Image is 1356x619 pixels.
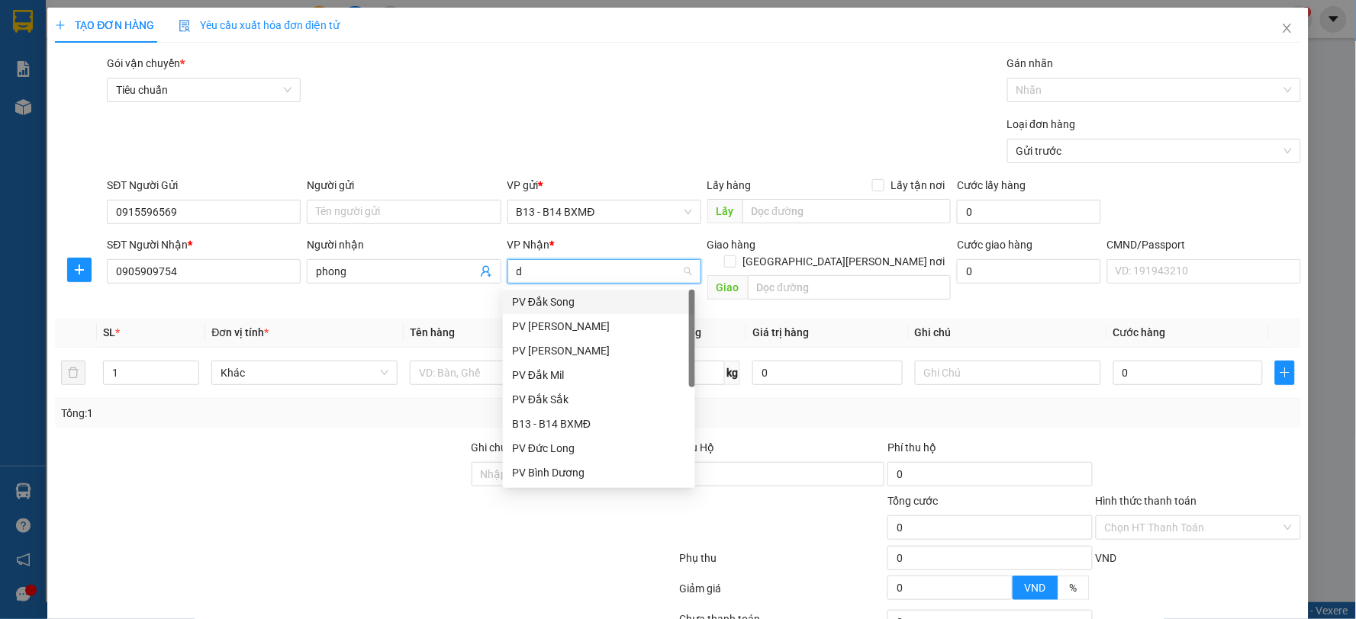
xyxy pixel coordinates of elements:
input: Ghi chú đơn hàng [472,462,677,486]
input: Ghi Chú [915,361,1101,385]
div: SĐT Người Nhận [107,236,301,253]
span: PV Đắk Song [153,107,198,115]
div: B13 - B14 BXMĐ [503,412,695,436]
span: % [1070,582,1077,594]
span: Nơi gửi: [15,106,31,128]
div: PV Nam Đong [503,338,695,363]
div: PV Đắk Song [503,290,695,314]
div: SĐT Người Gửi [107,177,301,194]
span: Thu Hộ [679,441,714,454]
span: plus [55,20,66,30]
input: Dọc đường [748,275,952,300]
span: Nơi nhận: [117,106,141,128]
span: Tổng cước [887,495,938,507]
span: Lấy hàng [707,179,752,191]
span: kg [725,361,740,385]
input: 0 [752,361,903,385]
span: Khác [221,361,388,384]
div: Phí thu hộ [887,439,1093,462]
span: Cước hàng [1113,326,1166,338]
span: Giao [707,275,748,300]
button: plus [1275,361,1294,385]
div: PV Đắk Song [512,293,686,310]
div: PV [PERSON_NAME] [512,342,686,359]
label: Loại đơn hàng [1007,118,1076,130]
span: Tên hàng [410,326,455,338]
th: Ghi chú [909,318,1107,348]
div: Phụ thu [678,550,886,576]
span: Yêu cầu xuất hóa đơn điện tử [179,19,340,31]
span: Gói vận chuyển [107,57,185,69]
input: VD: Bàn, Ghế [410,361,596,385]
div: PV Đắk Mil [512,367,686,383]
img: icon [179,20,191,32]
div: VP gửi [507,177,701,194]
span: VP Nhận [507,239,550,251]
div: CMND/Passport [1107,236,1301,253]
div: PV Đức Long [512,440,686,457]
span: Tiêu chuẩn [116,79,291,101]
span: B131410250732 [136,57,215,69]
span: Giá trị hàng [752,326,809,338]
input: Cước giao hàng [957,259,1101,284]
div: PV Đức Xuyên [503,314,695,338]
span: Gửi trước [1016,140,1292,162]
span: VND [1096,552,1117,564]
div: PV [PERSON_NAME] [512,318,686,335]
span: Đơn vị tính [211,326,269,338]
label: Cước lấy hàng [957,179,1026,191]
span: 14:14:49 [DATE] [145,69,215,80]
span: plus [68,264,91,276]
label: Ghi chú đơn hàng [472,441,556,454]
span: VND [1025,582,1046,594]
span: plus [1276,367,1293,379]
label: Hình thức thanh toán [1096,495,1197,507]
label: Gán nhãn [1007,57,1054,69]
div: PV Bình Dương [503,460,695,485]
div: Tổng: 1 [61,405,523,422]
div: PV Đắk Sắk [512,391,686,408]
div: Người gửi [307,177,501,194]
input: Dọc đường [742,199,952,223]
button: delete [61,361,85,385]
span: TẠO ĐƠN HÀNG [55,19,154,31]
span: Lấy tận nơi [884,177,951,194]
input: Cước lấy hàng [957,200,1101,224]
span: user-add [480,265,492,277]
span: Giao hàng [707,239,756,251]
span: Lấy [707,199,742,223]
span: B13 - B14 BXMĐ [517,200,692,223]
strong: BIÊN NHẬN GỬI HÀNG HOÁ [53,91,177,103]
strong: CÔNG TY TNHH [GEOGRAPHIC_DATA] 214 QL13 - P.26 - Q.BÌNH THẠNH - TP HCM 1900888606 [40,24,124,82]
div: Giảm giá [678,580,886,607]
div: B13 - B14 BXMĐ [512,415,686,432]
button: Close [1266,8,1309,50]
div: PV Bình Dương [512,464,686,481]
div: PV Đắk Sắk [503,387,695,412]
span: SL [103,326,115,338]
div: PV Đức Long [503,436,695,460]
label: Cước giao hàng [957,239,1032,251]
div: PV Đắk Mil [503,363,695,387]
span: close [1281,22,1293,34]
img: logo [15,34,35,72]
button: plus [67,258,92,282]
div: Người nhận [307,236,501,253]
span: [GEOGRAPHIC_DATA][PERSON_NAME] nơi [736,253,951,270]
